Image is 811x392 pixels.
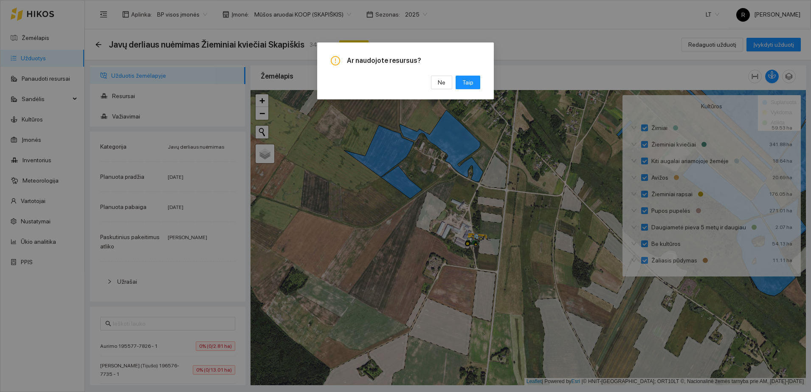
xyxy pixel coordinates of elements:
span: Taip [462,78,473,87]
button: Ne [431,76,452,89]
button: Taip [456,76,480,89]
span: exclamation-circle [331,56,340,65]
span: Ar naudojote resursus? [347,56,480,65]
span: Ne [438,78,445,87]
